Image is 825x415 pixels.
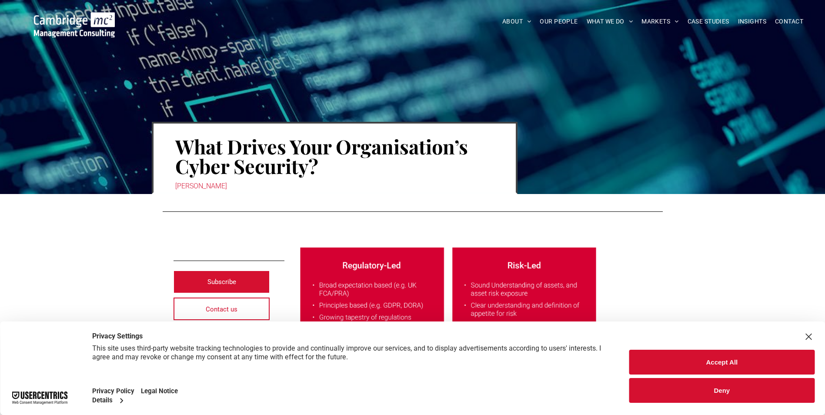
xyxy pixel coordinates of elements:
a: OUR PEOPLE [535,15,582,28]
a: WHAT WE DO [582,15,638,28]
a: Subscribe [174,271,270,293]
h1: What Drives Your Organisation’s Cyber Security? [175,136,494,177]
a: INSIGHTS [734,15,771,28]
div: [PERSON_NAME] [175,180,494,192]
span: Subscribe [207,271,236,293]
a: CONTACT [771,15,808,28]
a: ABOUT [498,15,536,28]
a: Contact us [174,298,270,320]
span: Contact us [206,298,237,320]
a: MARKETS [637,15,683,28]
img: Go to Homepage [34,12,115,37]
a: CASE STUDIES [683,15,734,28]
